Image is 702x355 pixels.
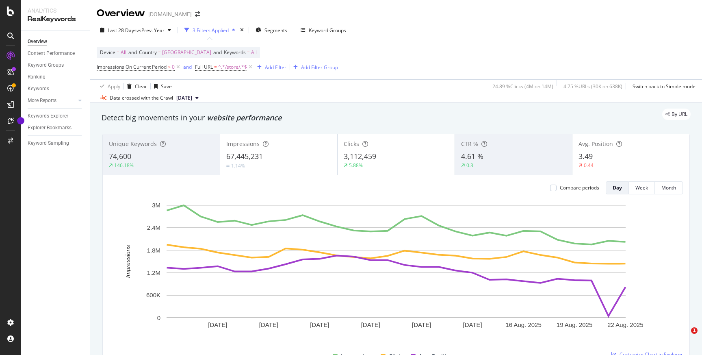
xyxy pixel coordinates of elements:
[172,61,175,73] span: 0
[674,327,694,347] iframe: Intercom live chat
[28,112,68,120] div: Keywords Explorer
[633,83,695,90] div: Switch back to Simple mode
[183,63,192,71] button: and
[344,140,359,148] span: Clicks
[100,49,115,56] span: Device
[492,83,553,90] div: 24.89 % Clicks ( 4M on 14M )
[195,11,200,17] div: arrow-right-arrow-left
[662,109,691,120] div: legacy label
[28,139,69,148] div: Keyword Sampling
[226,165,230,167] img: Equal
[97,63,167,70] span: Impressions On Current Period
[28,37,47,46] div: Overview
[635,184,648,191] div: Week
[254,62,286,72] button: Add Filter
[310,321,329,328] text: [DATE]
[661,184,676,191] div: Month
[147,247,160,254] text: 1.8M
[128,49,137,56] span: and
[173,93,202,103] button: [DATE]
[226,151,263,161] span: 67,445,231
[28,124,84,132] a: Explorer Bookmarks
[290,62,338,72] button: Add Filter Group
[146,292,160,298] text: 600K
[247,49,250,56] span: =
[344,151,376,161] span: 3,112,459
[183,63,192,70] div: and
[136,27,165,34] span: vs Prev. Year
[584,162,594,169] div: 0.44
[557,321,592,328] text: 19 Aug. 2025
[176,94,192,102] span: 2025 Aug. 16th
[613,184,622,191] div: Day
[629,80,695,93] button: Switch back to Simple mode
[28,73,45,81] div: Ranking
[148,10,192,18] div: [DOMAIN_NAME]
[28,7,83,15] div: Analytics
[28,15,83,24] div: RealKeywords
[28,61,64,70] div: Keyword Groups
[309,27,346,34] div: Keyword Groups
[297,24,349,37] button: Keyword Groups
[109,201,683,342] svg: A chart.
[214,63,217,70] span: =
[135,83,147,90] div: Clear
[147,269,160,276] text: 1.2M
[28,124,71,132] div: Explorer Bookmarks
[195,63,213,70] span: Full URL
[28,96,56,105] div: More Reports
[231,162,245,169] div: 1.14%
[124,245,131,278] text: Impressions
[168,63,171,70] span: >
[208,321,227,328] text: [DATE]
[213,49,222,56] span: and
[28,37,84,46] a: Overview
[110,94,173,102] div: Data crossed with the Crawl
[109,140,157,148] span: Unique Keywords
[606,181,629,194] button: Day
[466,162,473,169] div: 0.3
[578,140,613,148] span: Avg. Position
[655,181,683,194] button: Month
[117,49,119,56] span: =
[28,85,84,93] a: Keywords
[28,96,76,105] a: More Reports
[139,49,157,56] span: Country
[349,162,363,169] div: 5.88%
[109,151,131,161] span: 74,600
[114,162,134,169] div: 146.18%
[158,49,161,56] span: =
[560,184,599,191] div: Compare periods
[28,85,49,93] div: Keywords
[181,24,238,37] button: 3 Filters Applied
[505,321,541,328] text: 16 Aug. 2025
[672,112,687,117] span: By URL
[124,80,147,93] button: Clear
[28,139,84,148] a: Keyword Sampling
[259,321,278,328] text: [DATE]
[226,140,260,148] span: Impressions
[28,49,75,58] div: Content Performance
[412,321,431,328] text: [DATE]
[224,49,246,56] span: Keywords
[629,181,655,194] button: Week
[461,151,483,161] span: 4.61 %
[264,27,287,34] span: Segments
[252,24,290,37] button: Segments
[162,47,211,58] span: [GEOGRAPHIC_DATA]
[151,80,172,93] button: Save
[121,47,126,58] span: All
[97,80,120,93] button: Apply
[691,327,698,334] span: 1
[147,224,160,231] text: 2.4M
[97,24,174,37] button: Last 28 DaysvsPrev. Year
[578,151,593,161] span: 3.49
[238,26,245,34] div: times
[28,112,84,120] a: Keywords Explorer
[17,117,24,124] div: Tooltip anchor
[28,73,84,81] a: Ranking
[563,83,622,90] div: 4.75 % URLs ( 30K on 638K )
[28,61,84,70] a: Keyword Groups
[152,202,160,209] text: 3M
